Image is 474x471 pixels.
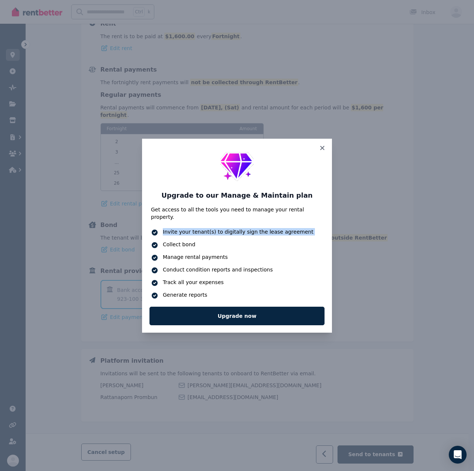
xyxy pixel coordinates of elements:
a: Upgrade now [149,307,325,325]
p: Get access to all the tools you need to manage your rental property. [151,206,323,221]
span: Conduct condition reports and inspections [163,266,323,273]
img: Upgrade to manage platform [220,148,254,181]
h3: Upgrade to our Manage & Maintain plan [151,191,323,200]
div: Open Intercom Messenger [449,446,467,464]
span: Generate reports [163,291,323,299]
span: Track all your expenses [163,279,323,286]
span: Collect bond [163,241,323,248]
span: Invite your tenant(s) to digitally sign the lease agreement [163,228,323,235]
span: Manage rental payments [163,253,323,261]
